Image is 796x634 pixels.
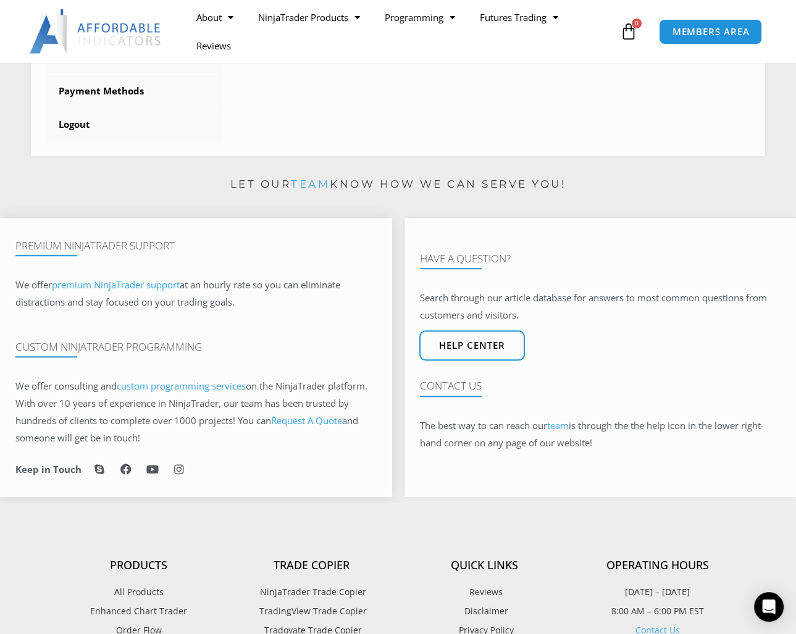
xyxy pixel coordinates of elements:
[30,9,162,54] img: LogoAI | Affordable Indicators – NinjaTrader
[420,290,781,324] p: Search through our article database for answers to most common questions from customers and visit...
[15,380,367,444] span: on the NinjaTrader platform. With over 10 years of experience in NinjaTrader, our team has been t...
[15,380,246,392] span: We offer consulting and
[420,417,781,452] p: The best way to can reach our is through the the help icon in the lower right-hand corner on any ...
[225,584,398,600] a: NinjaTrader Trade Copier
[117,380,246,392] a: custom programming services
[52,278,180,291] a: premium NinjaTrader support
[632,19,642,28] span: 0
[571,584,744,600] p: [DATE] – [DATE]
[246,3,372,31] a: NinjaTrader Products
[672,27,749,36] span: MEMBERS AREA
[15,240,377,252] h4: Premium NinjaTrader Support
[15,464,82,475] h6: Keep in Touch
[601,14,656,49] a: 0
[184,3,617,60] nav: Menu
[571,603,744,619] p: 8:00 AM – 6:00 PM EST
[398,603,571,619] a: Disclaimer
[439,341,505,350] span: Help center
[754,592,784,622] div: Open Intercom Messenger
[52,603,225,619] a: Enhanced Chart Trader
[225,603,398,619] a: TradingView Trade Copier
[52,559,225,572] h4: Products
[256,603,367,619] span: TradingView Trade Copier
[372,3,467,31] a: Programming
[419,330,525,361] a: Help center
[52,584,225,600] a: All Products
[15,341,377,353] h4: Custom NinjaTrader Programming
[114,584,164,600] span: All Products
[467,3,571,31] a: Futures Trading
[291,178,330,190] a: team
[184,31,243,60] a: Reviews
[420,380,781,392] h4: Contact Us
[90,603,187,619] span: Enhanced Chart Trader
[225,559,398,572] h4: Trade Copier
[398,584,571,600] a: Reviews
[271,414,342,427] a: Request A Quote
[547,419,569,432] a: team
[461,603,508,619] span: Disclaimer
[184,3,246,31] a: About
[420,252,781,265] h4: Have A Question?
[659,19,762,44] a: MEMBERS AREA
[571,559,744,572] h4: Operating Hours
[46,109,222,141] a: Logout
[257,584,366,600] span: NinjaTrader Trade Copier
[15,278,52,291] span: We offer
[466,584,503,600] span: Reviews
[398,559,571,572] h4: Quick Links
[46,75,222,107] a: Payment Methods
